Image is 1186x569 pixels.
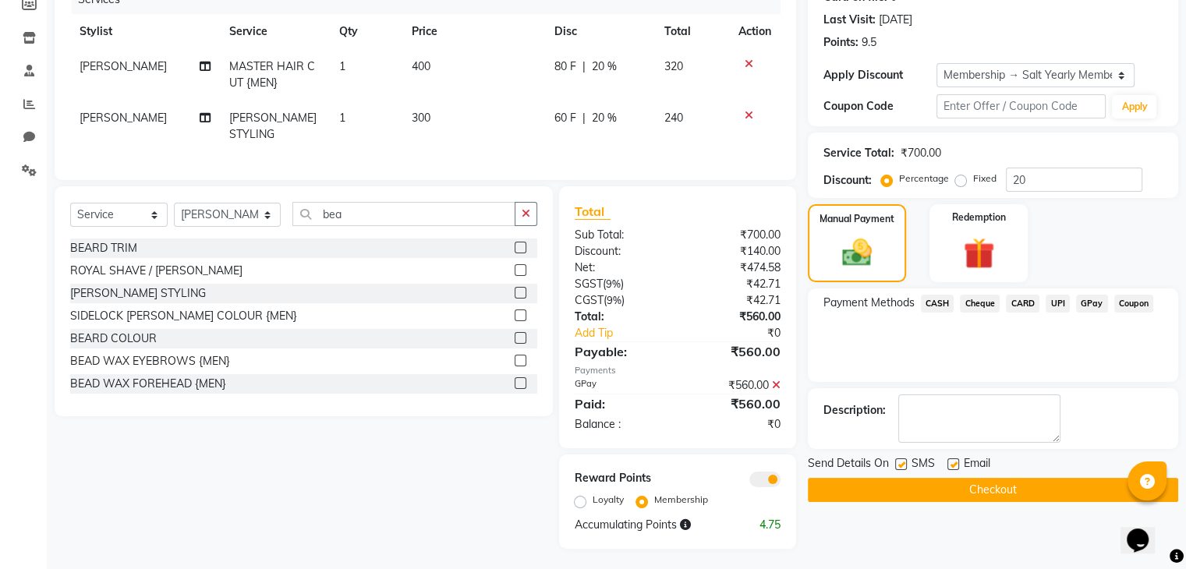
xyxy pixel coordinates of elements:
span: Send Details On [808,455,889,475]
div: 4.75 [735,517,791,533]
img: _gift.svg [954,234,1004,273]
div: [PERSON_NAME] STYLING [70,285,206,302]
div: BEARD TRIM [70,240,137,256]
span: | [582,110,586,126]
div: SIDELOCK [PERSON_NAME] COLOUR {MEN} [70,308,297,324]
span: 9% [606,277,621,290]
div: ₹42.71 [678,292,792,309]
div: ₹140.00 [678,243,792,260]
div: ( ) [563,292,678,309]
input: Enter Offer / Coupon Code [936,94,1106,118]
div: BEARD COLOUR [70,330,157,347]
div: 9.5 [862,34,876,51]
span: [PERSON_NAME] STYLING [229,111,317,141]
div: ₹560.00 [678,394,792,413]
span: [PERSON_NAME] [80,111,167,125]
label: Membership [654,493,708,507]
label: Loyalty [593,493,624,507]
span: Payment Methods [823,295,915,311]
span: MASTER HAIR CUT {MEN} [229,59,315,90]
div: ₹700.00 [901,145,941,161]
div: Net: [563,260,678,276]
div: Points: [823,34,859,51]
div: ₹474.58 [678,260,792,276]
div: ₹560.00 [678,309,792,325]
div: BEAD WAX EYEBROWS {MEN} [70,353,230,369]
span: 60 F [554,110,576,126]
span: 320 [664,59,683,73]
div: [DATE] [879,12,912,28]
div: ( ) [563,276,678,292]
span: Cheque [960,295,1000,313]
div: Payments [575,364,781,377]
div: Last Visit: [823,12,876,28]
span: UPI [1046,295,1070,313]
span: CASH [921,295,954,313]
div: Discount: [563,243,678,260]
span: | [582,58,586,75]
span: Coupon [1114,295,1154,313]
div: Accumulating Points [563,517,735,533]
div: GPay [563,377,678,394]
div: ₹42.71 [678,276,792,292]
div: ₹560.00 [678,342,792,361]
th: Qty [330,14,403,49]
div: Payable: [563,342,678,361]
span: GPay [1076,295,1108,313]
label: Percentage [899,171,949,186]
label: Manual Payment [820,212,894,226]
img: _cash.svg [833,235,881,270]
iframe: chat widget [1121,507,1170,553]
div: Service Total: [823,145,894,161]
div: ₹0 [696,325,791,341]
span: 80 F [554,58,576,75]
span: 1 [339,59,345,73]
span: CARD [1006,295,1039,313]
div: Balance : [563,416,678,433]
span: 300 [412,111,430,125]
div: ₹0 [678,416,792,433]
th: Price [402,14,544,49]
th: Action [729,14,781,49]
div: Description: [823,402,886,419]
span: Email [964,455,990,475]
span: CGST [575,293,604,307]
div: Reward Points [563,470,678,487]
span: 400 [412,59,430,73]
th: Stylist [70,14,220,49]
th: Total [655,14,729,49]
button: Apply [1112,95,1156,118]
label: Fixed [973,171,997,186]
input: Search or Scan [292,202,515,226]
div: BEAD WAX FOREHEAD {MEN} [70,376,226,392]
th: Service [220,14,330,49]
div: Paid: [563,394,678,413]
label: Redemption [952,210,1006,224]
div: Apply Discount [823,67,936,83]
span: Total [575,203,611,220]
span: 1 [339,111,345,125]
div: ₹700.00 [678,227,792,243]
span: SGST [575,277,603,291]
th: Disc [545,14,655,49]
span: 20 % [592,110,617,126]
div: Total: [563,309,678,325]
button: Checkout [808,478,1178,502]
span: 9% [607,294,621,306]
div: Sub Total: [563,227,678,243]
span: 240 [664,111,683,125]
span: [PERSON_NAME] [80,59,167,73]
span: 20 % [592,58,617,75]
div: Coupon Code [823,98,936,115]
a: Add Tip [563,325,696,341]
span: SMS [912,455,935,475]
div: ₹560.00 [678,377,792,394]
div: Discount: [823,172,872,189]
div: ROYAL SHAVE / [PERSON_NAME] [70,263,243,279]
